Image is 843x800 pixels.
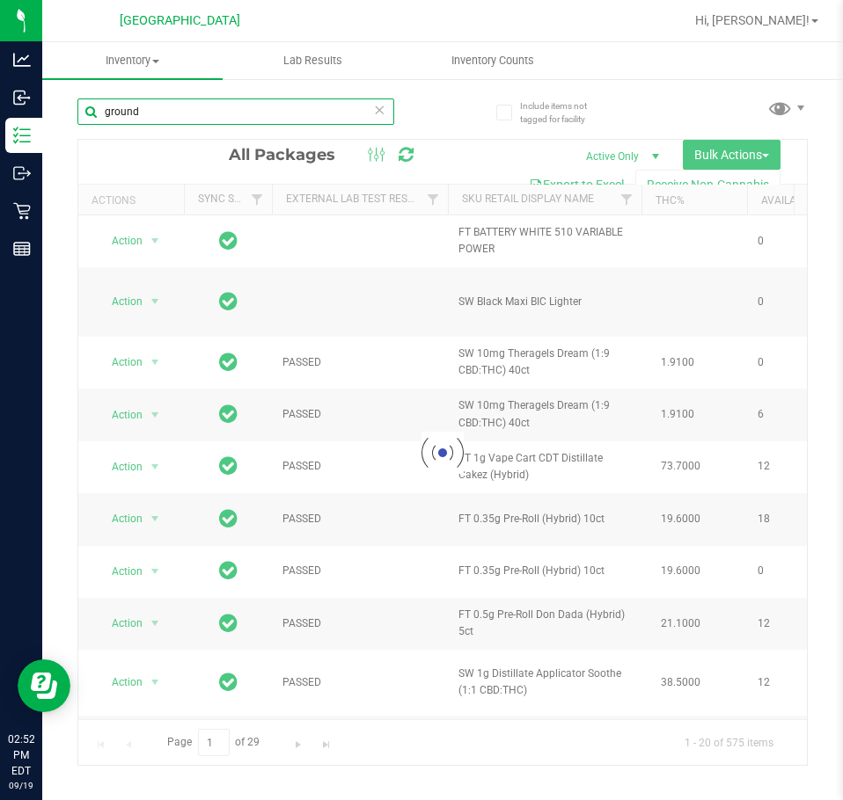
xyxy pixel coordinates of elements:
[42,53,223,69] span: Inventory
[8,779,34,792] p: 09/19
[120,13,240,28] span: [GEOGRAPHIC_DATA]
[13,240,31,258] inline-svg: Reports
[260,53,366,69] span: Lab Results
[18,659,70,712] iframe: Resource center
[8,731,34,779] p: 02:52 PM EDT
[373,98,385,121] span: Clear
[223,42,403,79] a: Lab Results
[13,51,31,69] inline-svg: Analytics
[695,13,810,27] span: Hi, [PERSON_NAME]!
[77,98,394,125] input: Search Package ID, Item Name, SKU, Lot or Part Number...
[428,53,558,69] span: Inventory Counts
[13,89,31,106] inline-svg: Inbound
[13,127,31,144] inline-svg: Inventory
[13,164,31,182] inline-svg: Outbound
[42,42,223,79] a: Inventory
[520,99,608,126] span: Include items not tagged for facility
[403,42,583,79] a: Inventory Counts
[13,202,31,220] inline-svg: Retail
